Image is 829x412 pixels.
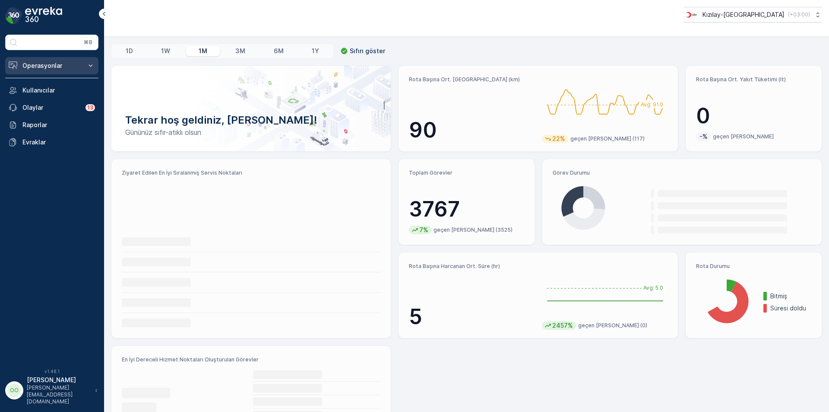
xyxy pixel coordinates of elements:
p: 13 [87,104,93,111]
p: 5 [409,304,535,330]
p: Operasyonlar [22,61,81,70]
p: En İyi Dereceli Hizmet Noktaları Oluşturulan Görevler [122,356,380,363]
p: 90 [409,117,535,143]
p: ( +03:00 ) [788,11,810,18]
p: 1M [199,47,207,55]
p: Kullanıcılar [22,86,95,95]
p: geçen [PERSON_NAME] (3525) [433,227,513,233]
a: Evraklar [5,134,98,151]
p: 3767 [409,196,524,222]
p: 22% [551,134,566,143]
p: [PERSON_NAME] [27,376,91,384]
a: Kullanıcılar [5,82,98,99]
button: Operasyonlar [5,57,98,74]
p: Sıfırı göster [350,47,385,55]
p: Evraklar [22,138,95,147]
p: Rota Başına Ort. Yakıt Tüketimi (lt) [696,76,811,83]
a: Olaylar13 [5,99,98,116]
p: Tekrar hoş geldiniz, [PERSON_NAME]! [125,113,377,127]
p: 1D [126,47,133,55]
img: logo_dark-DEwI_e13.png [25,7,62,24]
p: 2457% [551,321,574,330]
p: Rota Durumu [696,263,811,270]
p: Rota Başına Ort. [GEOGRAPHIC_DATA] (km) [409,76,535,83]
p: Raporlar [22,121,95,129]
p: geçen [PERSON_NAME] [713,133,774,140]
button: OO[PERSON_NAME][PERSON_NAME][EMAIL_ADDRESS][DOMAIN_NAME] [5,376,98,405]
p: Olaylar [22,103,80,112]
p: Ziyaret Edilen En İyi Sıralanmış Servis Noktaları [122,169,380,176]
p: [PERSON_NAME][EMAIL_ADDRESS][DOMAIN_NAME] [27,384,91,405]
p: Gününüz sıfır-atıklı olsun [125,127,377,137]
p: 7% [418,226,429,234]
div: OO [7,383,21,397]
p: 1W [161,47,170,55]
p: ⌘B [84,39,92,46]
p: 3M [235,47,245,55]
p: 0 [696,103,811,129]
p: Görev Durumu [553,169,811,176]
p: Süresi doldu [770,304,811,313]
p: Kızılay-[GEOGRAPHIC_DATA] [702,10,785,19]
p: geçen [PERSON_NAME] (117) [570,135,645,142]
p: 1Y [312,47,319,55]
p: geçen [PERSON_NAME] (0) [578,322,647,329]
button: Kızılay-[GEOGRAPHIC_DATA](+03:00) [684,7,822,22]
a: Raporlar [5,116,98,134]
img: k%C4%B1z%C4%B1lay.png [684,10,699,19]
p: -% [699,132,709,141]
p: Rota Başına Harcanan Ort. Süre (hr) [409,263,535,270]
p: Bitmiş [770,292,811,300]
p: Toplam Görevler [409,169,524,176]
span: v 1.48.1 [5,369,98,374]
img: logo [5,7,22,24]
p: 6M [274,47,284,55]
